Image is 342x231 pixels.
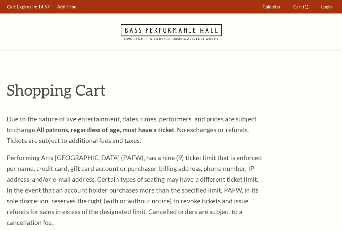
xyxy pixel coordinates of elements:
[7,81,335,98] p: Shopping Cart
[7,4,37,9] span: Cart Expires In:
[260,0,284,13] a: Calendar
[321,4,332,9] span: Login
[36,126,174,134] strong: All patrons, regardless of age, must have a ticket
[54,0,80,13] a: Add Time
[293,4,302,9] span: Cart
[7,152,262,228] p: Performing Arts [GEOGRAPHIC_DATA] (PAFW), has a nine (9) ticket limit that is enforced per name, ...
[7,115,257,144] span: Due to the nature of live entertainment, dates, times, performers, and prices are subject to chan...
[38,4,50,9] span: 14:57
[303,4,308,9] span: (1)
[290,0,312,13] a: Cart (1)
[318,0,335,13] a: Login
[263,4,280,9] span: Calendar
